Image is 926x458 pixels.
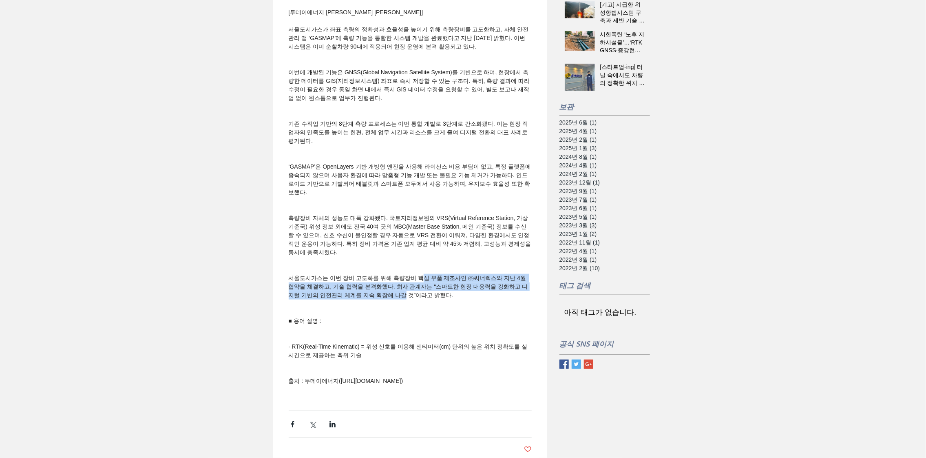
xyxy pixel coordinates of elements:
[559,238,600,247] span: 2022년 11월
[590,119,597,126] span: (1)
[559,170,597,178] span: 2024년 2월
[590,248,597,254] span: (1)
[559,247,597,256] span: 2022년 4월
[559,256,597,264] span: 2022년 3월
[559,360,569,369] img: Facebook Basic Square
[559,339,614,349] span: 공식 SNS 페이지
[289,378,341,384] span: 출처 : 투데이에너지(
[584,360,593,369] img: Google+ Basic Square
[289,318,321,324] span: ■ 용어 설명 :
[309,420,316,428] button: X, 구 트위터 공유
[590,213,597,220] span: (1)
[559,213,597,221] span: 2023년 5월
[590,128,597,134] span: (1)
[600,31,645,58] a: 시한폭탄 ‘노후 지하시설물’…‘RTK GNSS·증강현실’로 관리
[559,230,597,238] span: 2023년 1월
[559,238,645,247] a: 2022년 11월
[559,102,574,111] span: 보관
[559,144,645,153] a: 2025년 1월
[559,221,597,230] span: 2023년 3월
[559,298,650,327] nav: 태그
[559,256,645,264] a: 2022년 3월
[401,378,403,384] span: )
[559,187,597,196] span: 2023년 9월
[559,144,597,153] span: 2025년 1월
[590,136,597,143] span: (1)
[559,213,645,221] a: 2023년 5월
[341,378,401,384] a: [URL][DOMAIN_NAME]
[600,31,645,55] h2: 시한폭탄 ‘노후 지하시설물’…‘RTK GNSS·증강현실’로 관리
[559,196,597,204] span: 2023년 7월
[559,196,645,204] a: 2023년 7월
[524,445,532,453] button: Like post
[559,204,645,213] a: 2023년 6월
[559,153,597,161] span: 2024년 8월
[565,31,595,51] img: 시한폭탄 ‘노후 지하시설물’…‘RTK GNSS·증강현실’로 관리
[590,256,597,263] span: (1)
[600,1,645,25] h2: [기고] 시급한 위성항법시스템 구축과 제반 기술 경쟁력 강화
[559,281,591,290] span: 태그 검색
[559,178,600,187] span: 2023년 12월
[564,309,636,316] li: 아직 태그가 없습니다.
[289,163,533,196] span: ‘GASMAP’은 OpenLayers 기반 개방형 엔진을 사용해 라이선스 비용 부담이 없고, 특정 플랫폼에 종속되지 않으며 사용자 환경에 따라 맞춤형 기능 개발 또는 불필요 ...
[559,118,645,273] nav: 보관
[590,171,597,177] span: (1)
[559,178,645,187] a: 2023년 12월
[289,9,423,16] span: [투데이에너지 [PERSON_NAME] [PERSON_NAME]]
[565,1,595,18] img: [기고] 시급한 위성항법시스템 구축과 제반 기술 경쟁력 강화
[559,187,645,196] a: 2023년 9월
[590,205,597,211] span: (1)
[590,145,597,151] span: (3)
[572,360,581,369] img: Twitter Basic Square
[289,420,296,428] button: 페이스북으로 공유
[590,188,597,194] span: (1)
[590,196,597,203] span: (1)
[289,215,533,256] span: 측량장비 자체의 성능도 대폭 강화됐다. 국토지리정보원의 VRS(Virtual Reference Station, 가상 기준국) 위성 정보 외에도 전국 40여 곳의 MBC(Mas...
[565,64,595,91] img: [스타트업-ing] 터널 속에서도 차량의 정확한 위치 파악 돕는 ‘씨너렉스’
[559,136,597,144] span: 2025년 2월
[590,162,597,169] span: (1)
[289,69,532,101] span: 이번에 개발된 기능은 GNSS(Global Navigation Satellite System)를 기반으로 하며, 현장에서 측량한 데이터를 GIS(지리정보시스템) 좌표로 즉시 ...
[289,275,528,298] span: 서울도시가스는 이번 장비 고도화를 위해 측량장비 핵심 부품 제조사인 ㈜씨너렉스와 지난 4월 협약을 체결하고, 기술 협력을 본격화했다. 회사 관계자는 “스마트한 현장 대응력을 ...
[590,231,597,237] span: (2)
[559,264,600,273] span: 2022년 2월
[559,127,597,136] span: 2025년 4월
[593,239,600,246] span: (1)
[329,420,336,428] button: 링크드인으로 공유
[590,222,597,229] span: (3)
[289,26,529,50] span: 서울도시가스가 좌표 측량의 정확성과 효율성을 높이기 위해 측량장비를 고도화하고, 자체 안전관리 앱 ‘GASMAP’에 측량 기능을 통합한 시스템 개발을 완료했다고 지난 [DAT...
[559,221,645,230] a: 2023년 3월
[559,127,645,136] a: 2025년 4월
[289,343,527,358] span: · RTK(Real-Time Kinematic) = 위성 신호를 이용해 센티미터(cm) 단위의 높은 위치 정확도를 실시간으로 제공하는 측위 기술
[289,120,529,144] span: 기존 수작업 기반의 8단계 측량 프로세스는 이번 통합 개발로 3단계로 간소화됐다. 이는 현장 작업자의 만족도를 높이는 한편, 전체 업무 시간과 리소스를 크게 줄여 디지털 전환...
[559,118,597,127] span: 2025년 6월
[559,230,645,238] a: 2023년 1월
[559,153,645,161] a: 2024년 8월
[593,179,600,186] span: (1)
[559,247,645,256] a: 2022년 4월
[559,136,645,144] a: 2025년 2월
[559,161,645,170] a: 2024년 4월
[559,118,645,127] a: 2025년 6월
[559,161,597,170] span: 2024년 4월
[590,265,600,271] span: (10)
[600,1,645,28] a: [기고] 시급한 위성항법시스템 구축과 제반 기술 경쟁력 강화
[559,360,593,369] ul: SNS 모음
[832,423,926,458] iframe: Wix Chat
[600,63,645,91] a: [스타트업-ing] 터널 속에서도 차량의 정확한 위치 파악 돕는 ‘씨너렉스’
[600,63,645,87] h2: [스타트업-ing] 터널 속에서도 차량의 정확한 위치 파악 돕는 ‘씨너렉스’
[559,170,645,178] a: 2024년 2월
[559,204,597,213] span: 2023년 6월
[559,264,645,273] a: 2022년 2월
[590,153,597,160] span: (1)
